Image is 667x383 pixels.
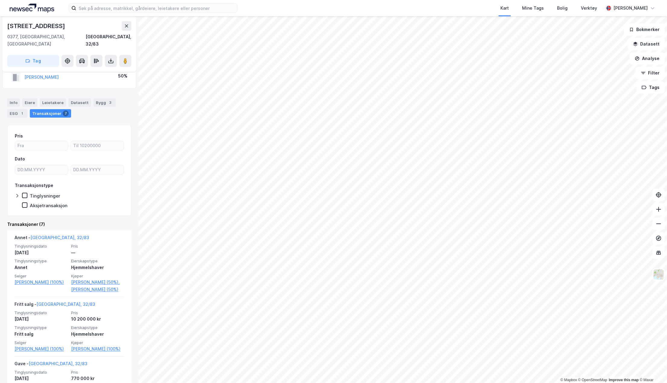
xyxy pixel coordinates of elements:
a: [GEOGRAPHIC_DATA], 32/83 [36,302,95,307]
div: [DATE] [14,315,67,323]
button: Analyse [630,52,665,65]
div: [DATE] [14,249,67,256]
span: Pris [71,244,124,249]
input: Til 10200000 [71,141,124,150]
div: Transaksjonstype [15,182,53,189]
div: [DATE] [14,375,67,382]
div: Bolig [557,5,568,12]
div: Tinglysninger [30,193,60,199]
div: Dato [15,155,25,163]
a: Improve this map [609,378,639,382]
div: 1 [19,110,25,116]
div: Fritt salg - [14,301,95,310]
span: Tinglysningsdato [14,244,67,249]
div: [GEOGRAPHIC_DATA], 32/83 [86,33,131,48]
span: Tinglysningsdato [14,370,67,375]
span: Eierskapstype [71,258,124,264]
div: Mine Tags [522,5,544,12]
div: Transaksjoner (7) [7,221,131,228]
div: Aksjetransaksjon [30,203,67,208]
button: Tag [7,55,59,67]
a: Mapbox [560,378,577,382]
div: Bygg [93,98,116,107]
span: Pris [71,310,124,315]
div: Info [7,98,20,107]
a: OpenStreetMap [578,378,607,382]
button: Tags [637,81,665,93]
span: Tinglysningsdato [14,310,67,315]
input: Fra [15,141,68,150]
img: logo.a4113a55bc3d86da70a041830d287a7e.svg [10,4,54,13]
img: Z [653,269,664,280]
div: 770 000 kr [71,375,124,382]
div: Transaksjoner [30,109,71,118]
input: DD.MM.YYYY [15,165,68,174]
input: Søk på adresse, matrikkel, gårdeiere, leietakere eller personer [76,4,237,13]
div: [STREET_ADDRESS] [7,21,66,31]
div: Pris [15,132,23,140]
button: Datasett [628,38,665,50]
div: Fritt salg [14,331,67,338]
div: Gave - [14,360,87,370]
div: [PERSON_NAME] [613,5,648,12]
span: Kjøper [71,274,124,279]
a: [GEOGRAPHIC_DATA], 32/83 [30,235,89,240]
div: 0377, [GEOGRAPHIC_DATA], [GEOGRAPHIC_DATA] [7,33,86,48]
div: 50% [118,72,127,80]
a: [PERSON_NAME] (100%) [14,279,67,286]
span: Eierskapstype [71,325,124,330]
a: [PERSON_NAME] (100%) [71,345,124,353]
div: Eiere [22,98,37,107]
div: Annet [14,264,67,271]
button: Filter [636,67,665,79]
iframe: Chat Widget [637,354,667,383]
span: Kjøper [71,340,124,345]
div: Verktøy [581,5,597,12]
div: Kontrollprogram for chat [637,354,667,383]
input: DD.MM.YYYY [71,165,124,174]
div: Annet - [14,234,89,244]
div: Datasett [68,98,91,107]
span: Pris [71,370,124,375]
span: Selger [14,274,67,279]
div: 10 200 000 kr [71,315,124,323]
span: Tinglysningstype [14,325,67,330]
a: [PERSON_NAME] (100%) [14,345,67,353]
div: Leietakere [40,98,66,107]
div: Hjemmelshaver [71,264,124,271]
div: ESG [7,109,27,118]
div: Hjemmelshaver [71,331,124,338]
button: Bokmerker [624,24,665,36]
div: 3 [107,100,113,106]
span: Selger [14,340,67,345]
span: Tinglysningstype [14,258,67,264]
div: Kart [500,5,509,12]
a: [PERSON_NAME] (50%) [71,286,124,293]
div: — [71,249,124,256]
div: 7 [63,110,69,116]
a: [PERSON_NAME] (50%), [71,279,124,286]
a: [GEOGRAPHIC_DATA], 32/83 [29,361,87,366]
